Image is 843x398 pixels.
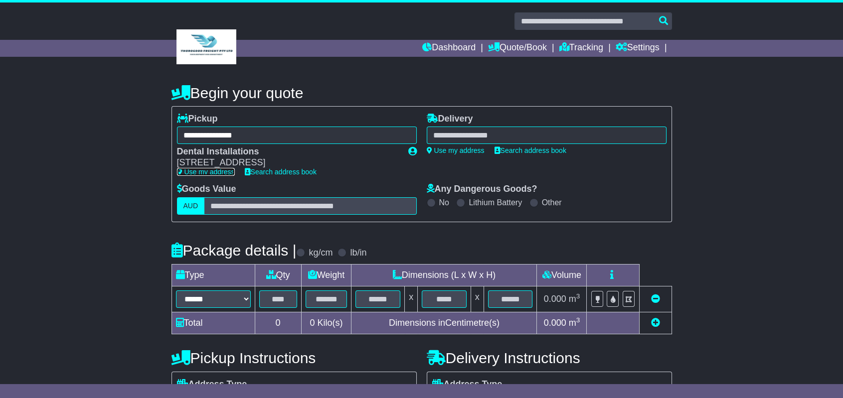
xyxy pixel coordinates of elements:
[177,197,205,215] label: AUD
[171,264,255,286] td: Type
[245,168,317,176] a: Search address book
[439,198,449,207] label: No
[310,318,315,328] span: 0
[301,264,351,286] td: Weight
[177,157,398,168] div: [STREET_ADDRESS]
[471,286,484,312] td: x
[427,184,537,195] label: Any Dangerous Goods?
[537,264,587,286] td: Volume
[569,294,580,304] span: m
[542,198,562,207] label: Other
[495,146,566,154] a: Search address book
[309,248,333,259] label: kg/cm
[177,114,218,125] label: Pickup
[177,184,236,195] label: Goods Value
[576,316,580,324] sup: 3
[469,198,522,207] label: Lithium Battery
[171,312,255,334] td: Total
[616,40,660,57] a: Settings
[171,242,297,259] h4: Package details |
[544,294,566,304] span: 0.000
[177,146,398,157] div: Dental Installations
[488,40,547,57] a: Quote/Book
[422,40,476,57] a: Dashboard
[432,379,503,390] label: Address Type
[405,286,418,312] td: x
[351,312,537,334] td: Dimensions in Centimetre(s)
[177,168,235,176] a: Use my address
[651,318,660,328] a: Add new item
[255,312,301,334] td: 0
[569,318,580,328] span: m
[559,40,603,57] a: Tracking
[177,379,247,390] label: Address Type
[171,85,672,101] h4: Begin your quote
[255,264,301,286] td: Qty
[576,292,580,300] sup: 3
[301,312,351,334] td: Kilo(s)
[171,350,417,366] h4: Pickup Instructions
[544,318,566,328] span: 0.000
[427,350,672,366] h4: Delivery Instructions
[350,248,366,259] label: lb/in
[427,114,473,125] label: Delivery
[427,146,485,154] a: Use my address
[351,264,537,286] td: Dimensions (L x W x H)
[651,294,660,304] a: Remove this item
